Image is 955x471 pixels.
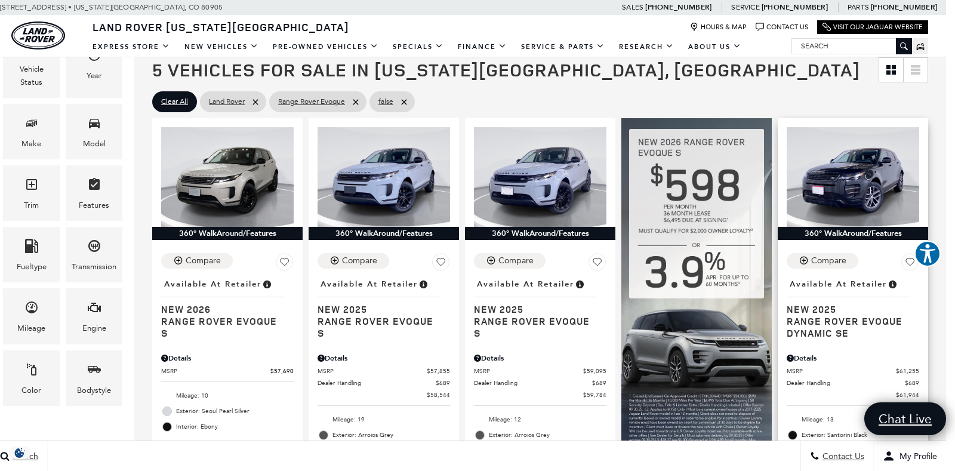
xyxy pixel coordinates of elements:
span: Contact Us [820,451,864,461]
button: Compare Vehicle [787,253,858,269]
span: Dealer Handling [318,378,436,387]
span: New 2025 [787,303,910,315]
div: 360° WalkAround/Features [152,227,303,240]
div: MakeMake [3,104,60,159]
div: FeaturesFeatures [66,165,122,221]
span: Land Rover [209,94,245,109]
span: $57,855 [427,367,450,375]
div: Model [83,137,106,150]
span: Range Rover Evoque S [318,315,441,339]
a: Pre-Owned Vehicles [266,36,386,57]
div: Pricing Details - Range Rover Evoque S [474,353,606,364]
span: New 2025 [474,303,597,315]
button: Open user profile menu [874,441,946,471]
span: Parts [848,3,869,11]
div: Compare [186,255,221,266]
span: Bodystyle [87,359,101,384]
a: Specials [386,36,451,57]
span: Range Rover Evoque Dynamic SE [787,315,910,339]
a: Chat Live [864,402,946,435]
span: Service [731,3,759,11]
section: Click to Open Cookie Consent Modal [6,447,33,459]
span: Land Rover [US_STATE][GEOGRAPHIC_DATA] [93,20,349,34]
span: New 2025 [318,303,441,315]
span: Vehicle is in stock and ready for immediate delivery. Due to demand, availability is subject to c... [418,278,429,291]
span: Sales [622,3,643,11]
span: Transmission [87,236,101,260]
div: 360° WalkAround/Features [465,227,615,240]
div: Color [21,384,41,397]
span: Trim [24,174,39,199]
a: land-rover [11,21,65,50]
span: $689 [592,378,606,387]
div: Make [21,137,41,150]
a: Visit Our Jaguar Website [822,23,923,32]
button: Save Vehicle [901,253,919,276]
span: $59,095 [583,367,606,375]
div: Vehicle Status [12,63,51,89]
span: Chat Live [873,411,938,427]
a: EXPRESS STORE [85,36,177,57]
nav: Main Navigation [85,36,748,57]
span: $59,784 [583,390,606,399]
a: About Us [681,36,748,57]
a: $61,944 [787,390,919,399]
input: Search [792,39,911,53]
div: Engine [82,322,106,335]
button: Compare Vehicle [318,253,389,269]
a: MSRP $57,690 [161,367,294,375]
a: [PHONE_NUMBER] [762,2,828,12]
div: ModelModel [66,104,122,159]
div: Features [79,199,109,212]
span: 5 Vehicles for Sale in [US_STATE][GEOGRAPHIC_DATA], [GEOGRAPHIC_DATA] [152,57,860,82]
div: TransmissionTransmission [66,227,122,282]
span: Range Rover Evoque [278,94,345,109]
button: Save Vehicle [589,253,606,276]
div: Pricing Details - Range Rover Evoque S [318,353,450,364]
a: Land Rover [US_STATE][GEOGRAPHIC_DATA] [85,20,356,34]
div: TrimTrim [3,165,60,221]
span: Model [87,113,101,137]
div: Pricing Details - Range Rover Evoque S [161,353,294,364]
li: Mileage: 13 [787,412,919,427]
div: Compare [811,255,846,266]
span: Interior: Ebony [176,421,294,433]
span: Vehicle is in stock and ready for immediate delivery. Due to demand, availability is subject to c... [261,278,272,291]
span: Exterior: Arroios Grey [489,429,606,441]
li: Mileage: 12 [474,412,606,427]
img: 2025 LAND ROVER Range Rover Evoque S [474,127,606,227]
span: Clear All [161,94,188,109]
span: Exterior: Arroios Grey [332,429,450,441]
a: [PHONE_NUMBER] [645,2,711,12]
div: FueltypeFueltype [3,227,60,282]
span: Available at Retailer [164,278,261,291]
span: Fueltype [24,236,39,260]
span: Exterior: Seoul Pearl Silver [176,405,294,417]
span: Make [24,113,39,137]
div: Transmission [72,260,116,273]
button: Explore your accessibility options [914,241,941,267]
button: Save Vehicle [432,253,450,276]
div: ColorColor [3,350,60,406]
span: Features [87,174,101,199]
span: Available at Retailer [477,278,574,291]
div: Fueltype [17,260,47,273]
div: YearYear [66,29,122,98]
span: MSRP [318,367,427,375]
div: Compare [342,255,377,266]
a: Finance [451,36,514,57]
span: $57,690 [270,367,294,375]
div: 360° WalkAround/Features [778,227,928,240]
aside: Accessibility Help Desk [914,241,941,269]
span: MSRP [161,367,270,375]
button: Compare Vehicle [474,253,546,269]
img: Opt-Out Icon [6,447,33,459]
span: Range Rover Evoque S [161,315,285,339]
span: false [378,94,393,109]
div: Compare [498,255,534,266]
span: Color [24,359,39,384]
a: [PHONE_NUMBER] [871,2,937,12]
a: Available at RetailerNew 2025Range Rover Evoque Dynamic SE [787,276,919,339]
a: MSRP $61,255 [787,367,919,375]
a: Dealer Handling $689 [787,378,919,387]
